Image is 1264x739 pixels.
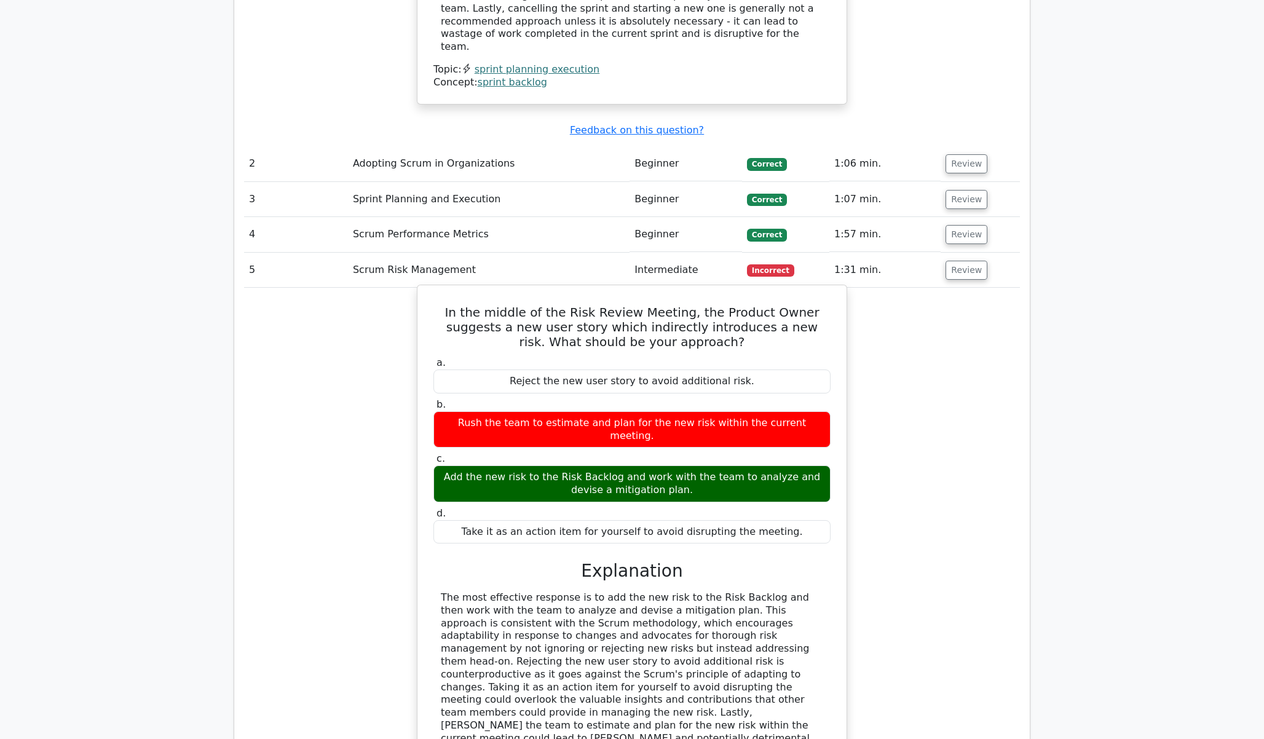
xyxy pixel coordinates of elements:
[244,253,348,288] td: 5
[747,158,787,170] span: Correct
[630,217,742,252] td: Beginner
[433,411,831,448] div: Rush the team to estimate and plan for the new risk within the current meeting.
[946,261,987,280] button: Review
[348,182,630,217] td: Sprint Planning and Execution
[478,76,547,88] a: sprint backlog
[829,182,941,217] td: 1:07 min.
[348,146,630,181] td: Adopting Scrum in Organizations
[436,507,446,519] span: d.
[829,217,941,252] td: 1:57 min.
[747,264,794,277] span: Incorrect
[946,154,987,173] button: Review
[829,146,941,181] td: 1:06 min.
[348,217,630,252] td: Scrum Performance Metrics
[829,253,941,288] td: 1:31 min.
[570,124,704,136] a: Feedback on this question?
[432,305,832,349] h5: In the middle of the Risk Review Meeting, the Product Owner suggests a new user story which indir...
[244,182,348,217] td: 3
[436,357,446,368] span: a.
[244,146,348,181] td: 2
[747,194,787,206] span: Correct
[441,561,823,582] h3: Explanation
[946,225,987,244] button: Review
[433,520,831,544] div: Take it as an action item for yourself to avoid disrupting the meeting.
[475,63,600,75] a: sprint planning execution
[630,146,742,181] td: Beginner
[433,465,831,502] div: Add the new risk to the Risk Backlog and work with the team to analyze and devise a mitigation plan.
[946,190,987,209] button: Review
[348,253,630,288] td: Scrum Risk Management
[747,229,787,241] span: Correct
[244,217,348,252] td: 4
[436,452,445,464] span: c.
[433,76,831,89] div: Concept:
[433,63,831,76] div: Topic:
[630,253,742,288] td: Intermediate
[436,398,446,410] span: b.
[433,369,831,393] div: Reject the new user story to avoid additional risk.
[630,182,742,217] td: Beginner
